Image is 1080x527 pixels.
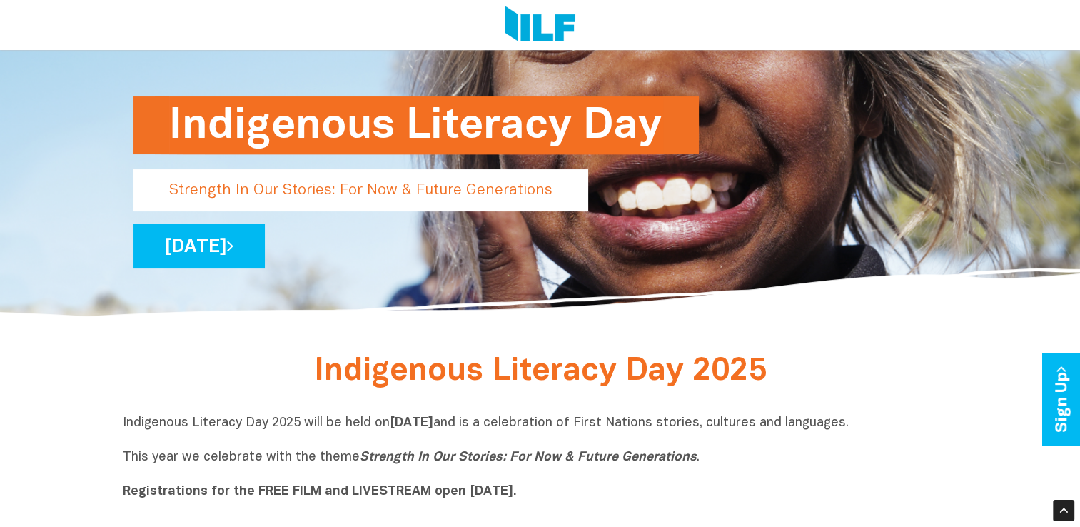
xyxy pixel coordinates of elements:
[123,486,517,498] b: Registrations for the FREE FILM and LIVESTREAM open [DATE].
[505,6,575,44] img: Logo
[314,357,767,386] span: Indigenous Literacy Day 2025
[1053,500,1074,521] div: Scroll Back to Top
[169,96,663,154] h1: Indigenous Literacy Day
[133,169,588,211] p: Strength In Our Stories: For Now & Future Generations
[133,224,265,268] a: [DATE]
[123,415,958,501] p: Indigenous Literacy Day 2025 will be held on and is a celebration of First Nations stories, cultu...
[390,417,433,429] b: [DATE]
[360,451,697,463] i: Strength In Our Stories: For Now & Future Generations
